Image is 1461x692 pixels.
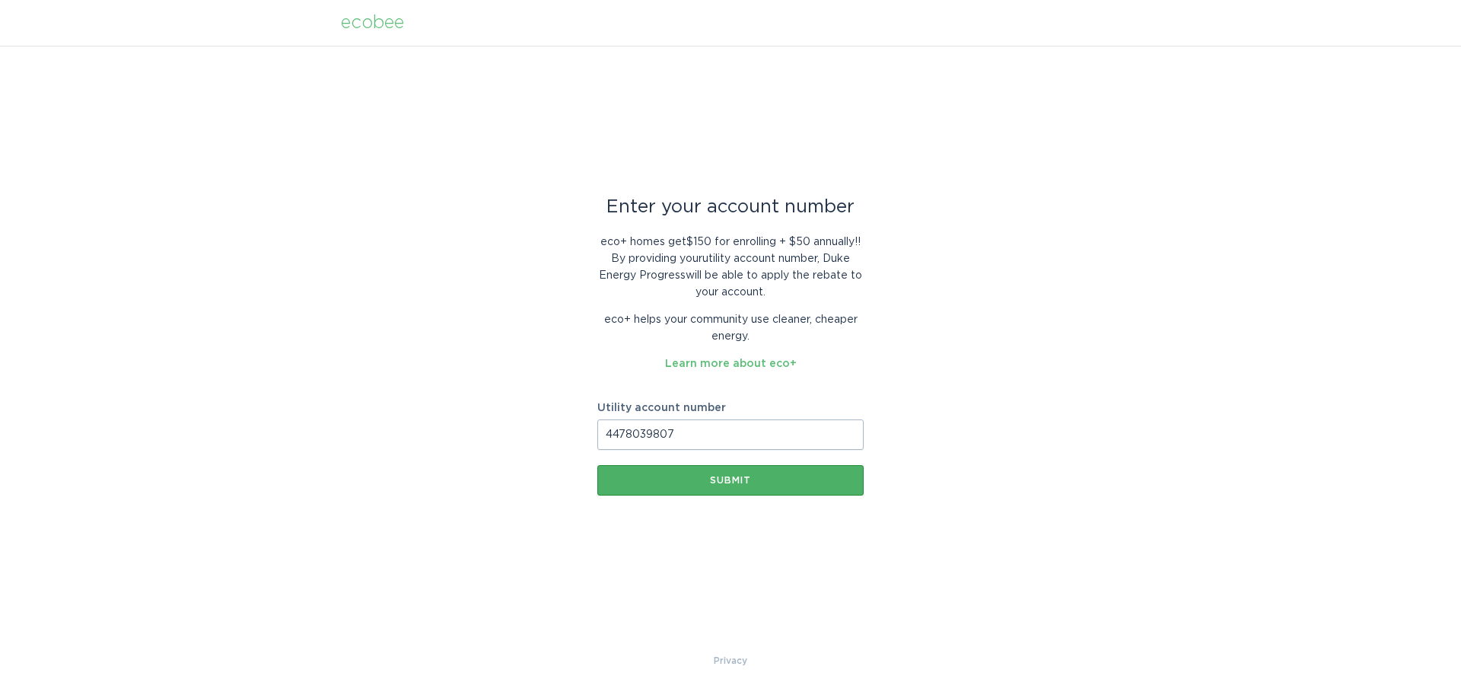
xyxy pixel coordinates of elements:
[597,311,864,345] p: eco+ helps your community use cleaner, cheaper energy.
[597,403,864,413] label: Utility account number
[597,199,864,215] div: Enter your account number
[597,465,864,496] button: Submit
[605,476,856,485] div: Submit
[341,14,404,31] div: ecobee
[714,652,747,669] a: Privacy Policy & Terms of Use
[665,359,797,369] a: Learn more about eco+
[597,234,864,301] p: eco+ homes get $150 for enrolling + $50 annually! ! By providing your utility account number , Du...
